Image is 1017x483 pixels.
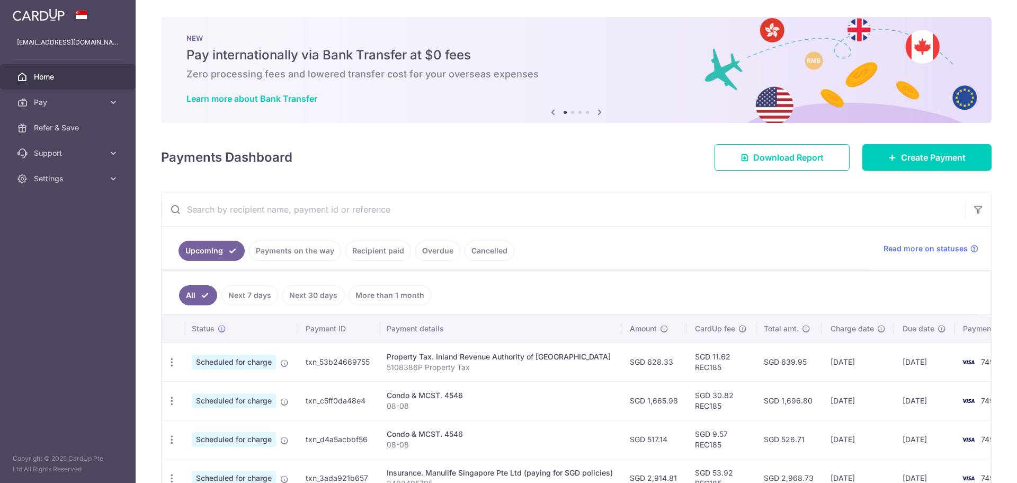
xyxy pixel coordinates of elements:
[894,381,954,420] td: [DATE]
[901,151,966,164] span: Create Payment
[958,433,979,446] img: Bank Card
[387,352,613,362] div: Property Tax. Inland Revenue Authority of [GEOGRAPHIC_DATA]
[755,381,822,420] td: SGD 1,696.80
[862,144,992,171] a: Create Payment
[630,323,657,334] span: Amount
[753,151,824,164] span: Download Report
[755,343,822,381] td: SGD 639.95
[13,8,65,21] img: CardUp
[387,440,613,450] p: 08-08
[981,357,999,366] span: 7490
[387,468,613,478] div: Insurance. Manulife Singapore Pte Ltd (paying for SGD policies)
[34,122,104,133] span: Refer & Save
[186,68,966,81] h6: Zero processing fees and lowered transfer cost for your overseas expenses
[297,381,378,420] td: txn_c5ff0da48e4
[378,315,621,343] th: Payment details
[387,362,613,373] p: 5108386P Property Tax
[715,144,850,171] a: Download Report
[192,355,276,370] span: Scheduled for charge
[34,72,104,82] span: Home
[179,285,217,305] a: All
[764,323,799,334] span: Total amt.
[349,285,431,305] a: More than 1 month
[884,243,978,254] a: Read more on statuses
[958,394,979,407] img: Bank Card
[345,241,411,261] a: Recipient paid
[161,17,992,123] img: Bank transfer banner
[621,343,686,381] td: SGD 628.33
[686,343,755,381] td: SGD 11.62 REC185
[161,148,292,167] h4: Payments Dashboard
[297,343,378,381] td: txn_53b24669755
[186,47,966,64] h5: Pay internationally via Bank Transfer at $0 fees
[34,173,104,184] span: Settings
[162,192,966,226] input: Search by recipient name, payment id or reference
[186,93,317,104] a: Learn more about Bank Transfer
[17,37,119,48] p: [EMAIL_ADDRESS][DOMAIN_NAME]
[192,432,276,447] span: Scheduled for charge
[249,241,341,261] a: Payments on the way
[621,420,686,459] td: SGD 517.14
[387,429,613,440] div: Condo & MCST. 4546
[387,390,613,401] div: Condo & MCST. 4546
[981,435,999,444] span: 7490
[297,315,378,343] th: Payment ID
[297,420,378,459] td: txn_d4a5acbbf56
[822,381,894,420] td: [DATE]
[282,285,344,305] a: Next 30 days
[192,323,215,334] span: Status
[981,473,999,482] span: 7490
[831,323,874,334] span: Charge date
[465,241,514,261] a: Cancelled
[179,241,245,261] a: Upcoming
[186,34,966,42] p: NEW
[822,343,894,381] td: [DATE]
[192,393,276,408] span: Scheduled for charge
[686,420,755,459] td: SGD 9.57 REC185
[894,343,954,381] td: [DATE]
[621,381,686,420] td: SGD 1,665.98
[34,97,104,108] span: Pay
[958,356,979,368] img: Bank Card
[903,323,934,334] span: Due date
[34,148,104,159] span: Support
[415,241,460,261] a: Overdue
[981,396,999,405] span: 7490
[822,420,894,459] td: [DATE]
[387,401,613,411] p: 08-08
[686,381,755,420] td: SGD 30.82 REC185
[755,420,822,459] td: SGD 526.71
[221,285,278,305] a: Next 7 days
[695,323,735,334] span: CardUp fee
[884,243,968,254] span: Read more on statuses
[894,420,954,459] td: [DATE]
